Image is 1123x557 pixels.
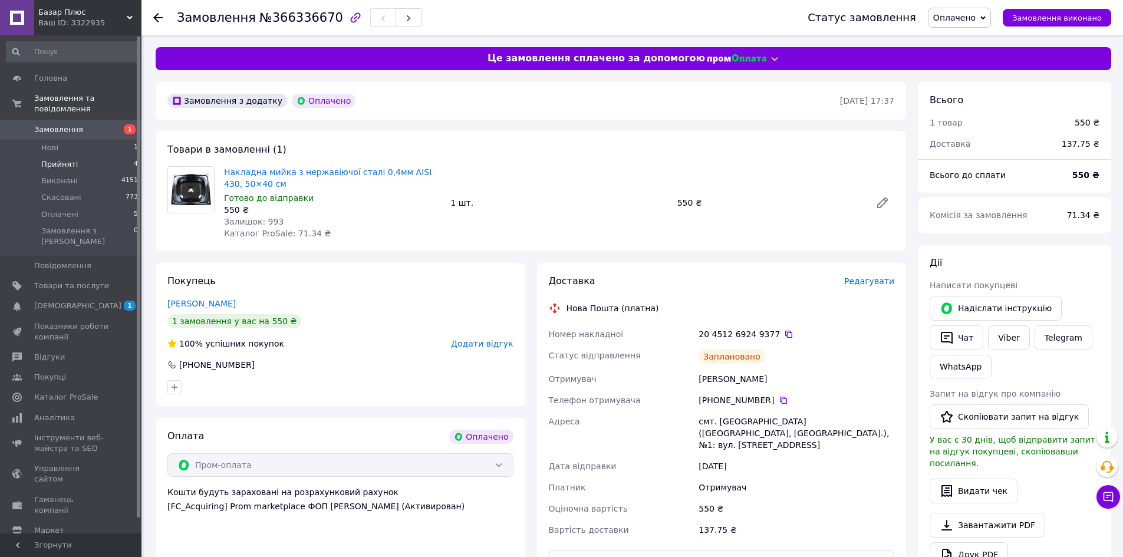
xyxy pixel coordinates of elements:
[988,325,1029,350] a: Viber
[549,525,629,535] span: Вартість доставки
[1003,9,1111,27] button: Замовлення виконано
[696,368,897,390] div: [PERSON_NAME]
[34,352,65,362] span: Відгуки
[930,94,963,106] span: Всього
[34,321,109,342] span: Показники роботи компанії
[1075,117,1099,128] div: 550 ₴
[167,144,286,155] span: Товари в замовленні (1)
[930,139,970,149] span: Доставка
[1096,485,1120,509] button: Чат з покупцем
[34,463,109,485] span: Управління сайтом
[564,302,662,314] div: Нова Пошта (платна)
[451,339,513,348] span: Додати відгук
[34,301,121,311] span: [DEMOGRAPHIC_DATA]
[930,404,1089,429] button: Скопіювати запит на відгук
[259,11,343,25] span: №366336670
[930,325,983,350] button: Чат
[549,395,641,405] span: Телефон отримувача
[699,328,894,340] div: 20 4512 6924 9377
[41,143,58,153] span: Нові
[134,209,138,220] span: 5
[224,167,432,189] a: Накладна мийка з нержавіючої сталі 0,4мм AISI 430, 50×40 см
[696,411,897,456] div: смт. [GEOGRAPHIC_DATA] ([GEOGRAPHIC_DATA], [GEOGRAPHIC_DATA].), №1: вул. [STREET_ADDRESS]
[549,374,597,384] span: Отримувач
[699,350,765,364] div: Заплановано
[1035,325,1092,350] a: Telegram
[41,209,78,220] span: Оплачені
[930,257,942,268] span: Дії
[167,314,301,328] div: 1 замовлення у вас на 550 ₴
[930,281,1017,290] span: Написати покупцеві
[167,94,287,108] div: Замовлення з додатку
[840,96,894,106] time: [DATE] 17:37
[34,93,141,114] span: Замовлення та повідомлення
[167,430,204,441] span: Оплата
[126,192,138,203] span: 773
[449,430,513,444] div: Оплачено
[549,417,580,426] span: Адреса
[549,275,595,286] span: Доставка
[134,159,138,170] span: 4
[549,462,617,471] span: Дата відправки
[930,296,1062,321] button: Надіслати інструкцію
[167,486,513,512] div: Кошти будуть зараховані на розрахунковий рахунок
[41,159,78,170] span: Прийняті
[41,226,134,247] span: Замовлення з [PERSON_NAME]
[34,495,109,516] span: Гаманець компанії
[1055,131,1106,157] div: 137.75 ₴
[167,500,513,512] div: [FC_Acquiring] Prom marketplace ФОП [PERSON_NAME] (Активирован)
[930,355,992,378] a: WhatsApp
[34,413,75,423] span: Аналітика
[871,191,894,215] a: Редагувати
[41,176,78,186] span: Виконані
[696,519,897,540] div: 137.75 ₴
[933,13,976,22] span: Оплачено
[224,229,331,238] span: Каталог ProSale: 71.34 ₴
[224,217,284,226] span: Залишок: 993
[696,477,897,498] div: Отримувач
[178,359,256,371] div: [PHONE_NUMBER]
[38,18,141,28] div: Ваш ID: 3322935
[930,170,1006,180] span: Всього до сплати
[153,12,163,24] div: Повернутися назад
[292,94,355,108] div: Оплачено
[844,276,894,286] span: Редагувати
[673,195,866,211] div: 550 ₴
[167,299,236,308] a: [PERSON_NAME]
[124,124,136,134] span: 1
[41,192,81,203] span: Скасовані
[34,392,98,403] span: Каталог ProSale
[930,118,963,127] span: 1 товар
[38,7,127,18] span: Базар Плюс
[549,504,628,513] span: Оціночна вартість
[167,275,216,286] span: Покупець
[1072,170,1099,180] b: 550 ₴
[34,261,91,271] span: Повідомлення
[121,176,138,186] span: 4151
[224,193,314,203] span: Готово до відправки
[168,167,214,213] img: Накладна мийка з нержавіючої сталі 0,4мм AISI 430, 50×40 см
[34,433,109,454] span: Інструменти веб-майстра та SEO
[34,525,64,536] span: Маркет
[34,73,67,84] span: Головна
[34,281,109,291] span: Товари та послуги
[179,339,203,348] span: 100%
[224,204,441,216] div: 550 ₴
[6,41,139,62] input: Пошук
[124,301,136,311] span: 1
[930,435,1095,468] span: У вас є 30 днів, щоб відправити запит на відгук покупцеві, скопіювавши посилання.
[34,372,66,383] span: Покупці
[34,124,83,135] span: Замовлення
[134,143,138,153] span: 1
[1012,14,1102,22] span: Замовлення виконано
[1067,210,1099,220] span: 71.34 ₴
[930,389,1061,398] span: Запит на відгук про компанію
[808,12,916,24] div: Статус замовлення
[488,52,705,65] span: Це замовлення сплачено за допомогою
[696,498,897,519] div: 550 ₴
[930,479,1017,503] button: Видати чек
[930,513,1045,538] a: Завантажити PDF
[549,483,586,492] span: Платник
[446,195,672,211] div: 1 шт.
[134,226,138,247] span: 0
